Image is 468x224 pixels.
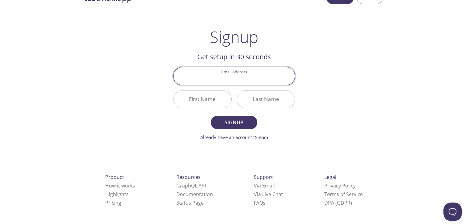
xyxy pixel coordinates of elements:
button: Signup [211,116,257,129]
a: How it works [105,182,135,189]
span: Product [105,174,124,180]
a: Pricing [105,199,121,206]
a: Privacy Policy [324,182,356,189]
h1: Signup [210,28,258,46]
a: Highlights [105,191,129,198]
iframe: Help Scout Beacon - Open [443,203,462,221]
a: Documentation [176,191,213,198]
a: Terms of Service [324,191,363,198]
a: Via Email [254,182,275,189]
a: GraphQL API [176,182,206,189]
span: Support [254,174,273,180]
span: Signup [218,118,250,127]
span: s [263,199,266,206]
a: FAQ [254,199,266,206]
a: Via Live Chat [254,191,283,198]
a: Status Page [176,199,204,206]
a: DPA (GDPR) [324,199,352,206]
span: Legal [324,174,336,180]
h2: Get setup in 30 seconds [173,52,295,62]
a: Already have an account? Signin [200,134,268,140]
span: Resources [176,174,201,180]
